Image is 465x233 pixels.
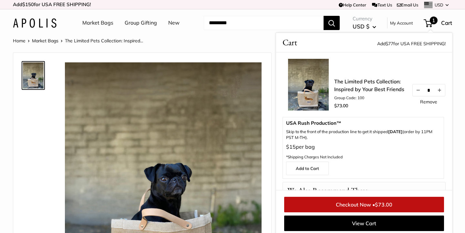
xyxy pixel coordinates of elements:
[441,19,452,26] span: Cart
[283,36,297,49] span: Cart
[334,103,348,109] span: $73.00
[13,18,57,28] img: Apolis
[204,16,324,30] input: Search...
[339,2,366,7] a: Help Center
[386,41,393,47] span: $77
[420,100,437,104] a: Remove
[32,38,58,44] a: Market Bags
[377,41,446,47] span: Add for USA FREE SHIPPING!
[125,18,157,28] a: Group Gifting
[375,201,392,208] span: $73.00
[435,2,443,7] span: USD
[23,62,44,89] img: The Limited Pets Collection: Inspired by Your Best Friends
[430,16,438,24] span: 1
[372,2,392,7] a: Text Us
[286,129,440,141] p: Skip to the front of the production line to get it shipped (order by 11PM PST M-TH).
[334,95,405,101] li: Group Code: 100
[13,38,26,44] a: Home
[286,121,440,126] span: USA Rush Production™
[388,129,403,134] b: [DATE]
[168,18,180,28] a: New
[434,84,445,96] button: Increase quantity by 1
[284,216,444,231] a: View Cart
[353,21,376,32] button: USD $
[283,182,372,199] p: We Also Recommend These
[424,18,452,28] a: 1 Cart
[13,37,143,45] nav: Breadcrumb
[353,23,369,30] span: USD $
[397,2,418,7] a: Email Us
[65,38,143,44] span: The Limited Pets Collection: Inspired...
[284,197,444,212] a: Checkout Now •$73.00
[424,87,434,93] input: Quantity
[286,162,329,175] a: Add to Cart
[286,142,440,162] p: per bag
[286,154,343,159] span: *Shipping Charges Not Included
[353,14,376,23] span: Currency
[22,61,45,90] a: The Limited Pets Collection: Inspired by Your Best Friends
[334,78,405,93] a: The Limited Pets Collection: Inspired by Your Best Friends
[413,84,424,96] button: Decrease quantity by 1
[82,18,113,28] a: Market Bags
[324,16,340,30] button: Search
[390,19,413,27] a: My Account
[22,1,34,7] span: $150
[286,143,296,150] span: $15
